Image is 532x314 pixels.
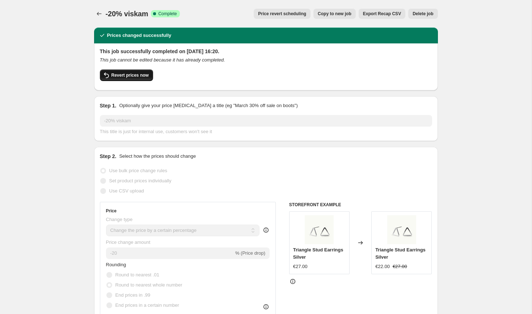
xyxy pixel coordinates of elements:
span: Use bulk price change rules [109,168,167,173]
p: Optionally give your price [MEDICAL_DATA] a title (eg "March 30% off sale on boots") [119,102,297,109]
span: Round to nearest .01 [115,272,159,277]
span: Change type [106,217,133,222]
span: Rounding [106,262,126,267]
span: Price revert scheduling [258,11,306,17]
h2: Step 1. [100,102,117,109]
button: Revert prices now [100,69,153,81]
span: Set product prices individually [109,178,172,183]
i: This job cannot be edited because it has already completed. [100,57,225,63]
span: Round to nearest whole number [115,282,182,288]
span: Price change amount [106,239,151,245]
button: Price change jobs [94,9,104,19]
span: This title is just for internal use, customers won't see it [100,129,212,134]
span: €27.00 [393,264,407,269]
h2: This job successfully completed on [DATE] 16:20. [100,48,432,55]
input: -15 [106,247,234,259]
p: Select how the prices should change [119,153,196,160]
h3: Price [106,208,117,214]
span: €27.00 [293,264,308,269]
span: End prices in a certain number [115,302,179,308]
button: Copy to new job [313,9,356,19]
button: Export Recap CSV [359,9,405,19]
span: Delete job [413,11,433,17]
span: Copy to new job [318,11,351,17]
span: Revert prices now [111,72,149,78]
span: Triangle Stud Earrings Silver [293,247,343,260]
span: €22.00 [375,264,390,269]
div: help [262,226,270,234]
h6: STOREFRONT EXAMPLE [289,202,432,208]
h2: Prices changed successfully [107,32,172,39]
span: % (Price drop) [235,250,265,256]
span: -20% viskam [106,10,148,18]
button: Delete job [408,9,438,19]
span: Triangle Stud Earrings Silver [375,247,426,260]
input: 30% off holiday sale [100,115,432,127]
span: Use CSV upload [109,188,144,194]
img: 78_80x.jpg [387,215,416,244]
h2: Step 2. [100,153,117,160]
span: Export Recap CSV [363,11,401,17]
button: Price revert scheduling [254,9,311,19]
img: 78_80x.jpg [305,215,334,244]
span: End prices in .99 [115,292,151,298]
span: Complete [158,11,177,17]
